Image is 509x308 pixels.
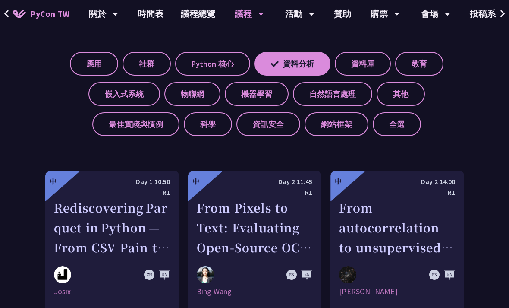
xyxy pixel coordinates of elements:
[339,198,455,257] div: From autocorrelation to unsupervised learning; searching for aperiodic tilings (quasicrystals) in...
[197,266,214,283] img: Bing Wang
[88,82,160,106] label: 嵌入式系統
[335,176,342,187] div: 中
[293,82,372,106] label: 自然語言處理
[54,198,170,257] div: Rediscovering Parquet in Python — From CSV Pain to Columnar Gain
[339,187,455,198] div: R1
[192,176,199,187] div: 中
[225,82,289,106] label: 機器學習
[54,266,71,283] img: Josix
[30,7,69,20] span: PyCon TW
[175,52,250,76] label: Python 核心
[92,112,179,136] label: 最佳實踐與慣例
[197,286,313,297] div: Bing Wang
[54,286,170,297] div: Josix
[305,112,368,136] label: 網站框架
[197,187,313,198] div: R1
[13,10,26,18] img: Home icon of PyCon TW 2025
[4,3,78,25] a: PyCon TW
[339,266,356,284] img: David Mikolas
[123,52,171,76] label: 社群
[373,112,421,136] label: 全選
[70,52,118,76] label: 應用
[54,176,170,187] div: Day 1 10:50
[395,52,443,76] label: 教育
[255,52,330,76] label: 資料分析
[197,198,313,257] div: From Pixels to Text: Evaluating Open-Source OCR Models on Japanese Medical Documents
[164,82,220,106] label: 物聯網
[50,176,57,187] div: 中
[197,176,313,187] div: Day 2 11:45
[335,52,391,76] label: 資料庫
[236,112,300,136] label: 資訊安全
[377,82,425,106] label: 其他
[184,112,232,136] label: 科學
[339,176,455,187] div: Day 2 14:00
[339,286,455,297] div: [PERSON_NAME]
[54,187,170,198] div: R1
